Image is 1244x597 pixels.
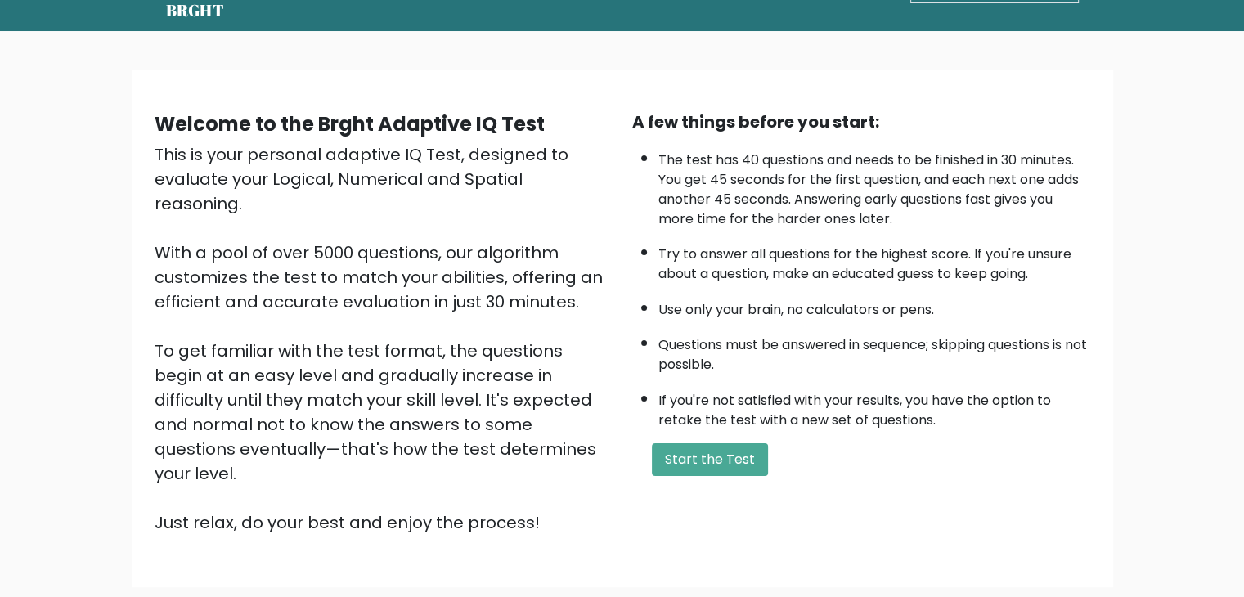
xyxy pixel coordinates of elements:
[652,443,768,476] button: Start the Test
[658,383,1090,430] li: If you're not satisfied with your results, you have the option to retake the test with a new set ...
[658,142,1090,229] li: The test has 40 questions and needs to be finished in 30 minutes. You get 45 seconds for the firs...
[658,327,1090,375] li: Questions must be answered in sequence; skipping questions is not possible.
[166,1,225,20] h5: BRGHT
[155,110,545,137] b: Welcome to the Brght Adaptive IQ Test
[658,236,1090,284] li: Try to answer all questions for the highest score. If you're unsure about a question, make an edu...
[155,142,613,535] div: This is your personal adaptive IQ Test, designed to evaluate your Logical, Numerical and Spatial ...
[658,292,1090,320] li: Use only your brain, no calculators or pens.
[632,110,1090,134] div: A few things before you start:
